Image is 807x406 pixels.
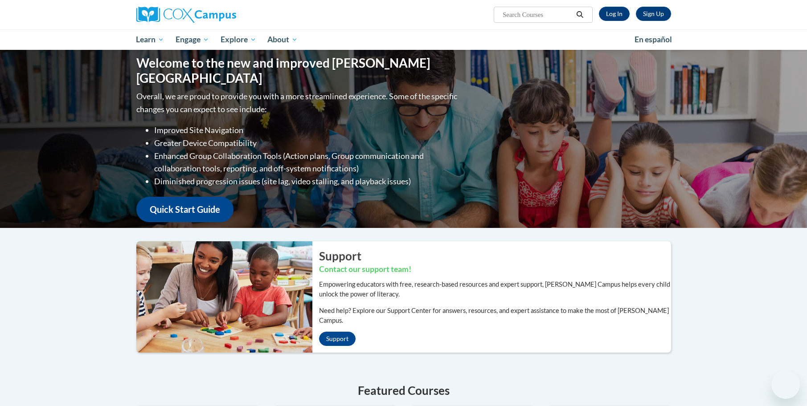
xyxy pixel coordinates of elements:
[136,382,671,399] h4: Featured Courses
[629,30,678,49] a: En español
[136,56,459,85] h1: Welcome to the new and improved [PERSON_NAME][GEOGRAPHIC_DATA]
[599,7,630,21] a: Log In
[319,332,356,346] a: Support
[136,7,306,23] a: Cox Campus
[154,137,459,150] li: Greater Device Compatibility
[130,241,312,353] img: ...
[771,370,800,399] iframe: Button to launch messaging window
[262,29,303,50] a: About
[319,264,671,275] h3: Contact our support team!
[636,7,671,21] a: Register
[154,150,459,175] li: Enhanced Group Collaboration Tools (Action plans, Group communication and collaboration tools, re...
[221,34,256,45] span: Explore
[215,29,262,50] a: Explore
[154,175,459,188] li: Diminished progression issues (site lag, video stalling, and playback issues)
[319,248,671,264] h2: Support
[170,29,215,50] a: Engage
[136,90,459,116] p: Overall, we are proud to provide you with a more streamlined experience. Some of the specific cha...
[123,29,684,50] div: Main menu
[176,34,209,45] span: Engage
[131,29,170,50] a: Learn
[136,7,236,23] img: Cox Campus
[136,197,233,222] a: Quick Start Guide
[154,124,459,137] li: Improved Site Navigation
[635,35,672,44] span: En español
[136,34,164,45] span: Learn
[573,9,586,20] button: Search
[502,9,573,20] input: Search Courses
[267,34,298,45] span: About
[319,280,671,299] p: Empowering educators with free, research-based resources and expert support, [PERSON_NAME] Campus...
[319,306,671,325] p: Need help? Explore our Support Center for answers, resources, and expert assistance to make the m...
